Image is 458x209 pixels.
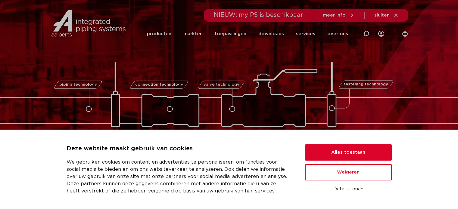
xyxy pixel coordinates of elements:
[215,22,246,46] a: toepassingen
[147,22,171,46] a: producten
[204,83,239,87] span: valve technology
[374,13,390,17] span: sluiten
[344,83,388,87] span: fastening technology
[67,144,291,154] p: Deze website maakt gebruik van cookies
[258,22,284,46] a: downloads
[378,22,384,46] div: my IPS
[296,22,315,46] a: services
[374,13,399,18] a: sluiten
[323,13,346,17] span: meer info
[327,22,348,46] a: over ons
[67,158,291,195] p: We gebruiken cookies om content en advertenties te personaliseren, om functies voor social media ...
[59,83,97,87] span: piping technology
[214,12,303,18] span: NIEUW: myIPS is beschikbaar
[323,13,355,18] a: meer info
[135,83,183,87] span: connection technology
[305,164,392,180] button: Weigeren
[305,184,392,194] button: Details tonen
[147,22,348,46] nav: Menu
[183,22,203,46] a: markten
[305,144,392,161] button: Alles toestaan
